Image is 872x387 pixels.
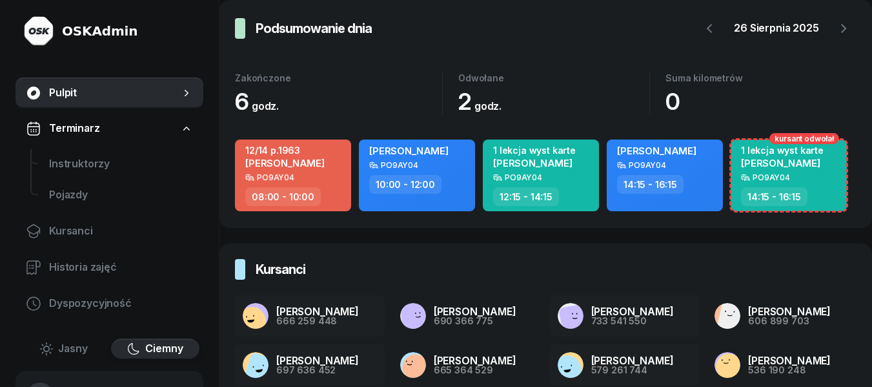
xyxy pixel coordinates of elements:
[39,180,203,211] a: Pojazdy
[458,72,649,83] div: Odwołane
[591,366,674,375] div: 579 261 744
[748,306,831,317] div: [PERSON_NAME]
[434,306,516,317] div: [PERSON_NAME]
[493,157,573,169] span: [PERSON_NAME]
[665,89,857,114] div: 0
[741,187,807,206] div: 14:15 - 16:15
[741,145,824,156] div: 1 lekcja wyst karte
[741,157,820,169] span: [PERSON_NAME]
[617,175,684,194] div: 14:15 - 16:15
[629,161,666,169] div: PO9AY04
[276,366,359,375] div: 697 636 452
[493,145,576,156] div: 1 lekcja wyst karte
[15,78,203,109] a: Pulpit
[257,173,294,182] div: PO9AY04
[665,72,857,83] div: Suma kilometrów
[15,288,203,319] a: Dyspozycyjność
[15,252,203,283] a: Historia zajęć
[458,87,508,116] span: 2
[19,339,108,359] button: Jasny
[256,259,305,280] h3: Kursanci
[49,85,180,101] span: Pulpit
[49,223,193,240] span: Kursanci
[381,161,418,169] div: PO9AY04
[369,145,449,157] span: [PERSON_NAME]
[591,317,674,326] div: 733 541 550
[23,16,54,47] img: logo-light@2x.png
[591,355,674,366] div: [PERSON_NAME]
[252,99,279,112] small: godz.
[245,157,325,169] span: [PERSON_NAME]
[15,216,203,247] a: Kursanci
[235,87,285,116] span: 6
[49,187,193,204] span: Pojazdy
[39,149,203,180] a: Instruktorzy
[434,355,516,366] div: [PERSON_NAME]
[15,114,203,143] a: Terminarz
[369,175,441,194] div: 10:00 - 12:00
[145,340,183,357] span: Ciemny
[434,317,516,326] div: 690 366 775
[730,20,823,37] div: 26 sierpnia 2025
[276,355,359,366] div: [PERSON_NAME]
[748,355,831,366] div: [PERSON_NAME]
[235,72,442,83] div: Zakończone
[49,259,193,276] span: Historia zajęć
[748,366,831,375] div: 536 190 248
[276,306,359,317] div: [PERSON_NAME]
[434,366,516,375] div: 665 364 529
[49,295,193,312] span: Dyspozycyjność
[62,22,137,40] div: OSKAdmin
[617,145,696,157] span: [PERSON_NAME]
[474,99,502,112] small: godz.
[591,306,674,317] div: [PERSON_NAME]
[49,120,100,137] span: Terminarz
[49,156,193,173] span: Instruktorzy
[753,173,790,182] div: PO9AY04
[505,173,542,182] div: PO9AY04
[748,317,831,326] div: 606 899 703
[245,145,325,156] div: 12/14 p.1963
[775,134,834,143] span: kursant odwołał
[111,339,200,359] button: Ciemny
[58,340,88,357] span: Jasny
[493,187,559,206] div: 12:15 - 14:15
[245,187,321,206] div: 08:00 - 10:00
[276,317,359,326] div: 666 259 448
[256,18,372,39] h3: Podsumowanie dnia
